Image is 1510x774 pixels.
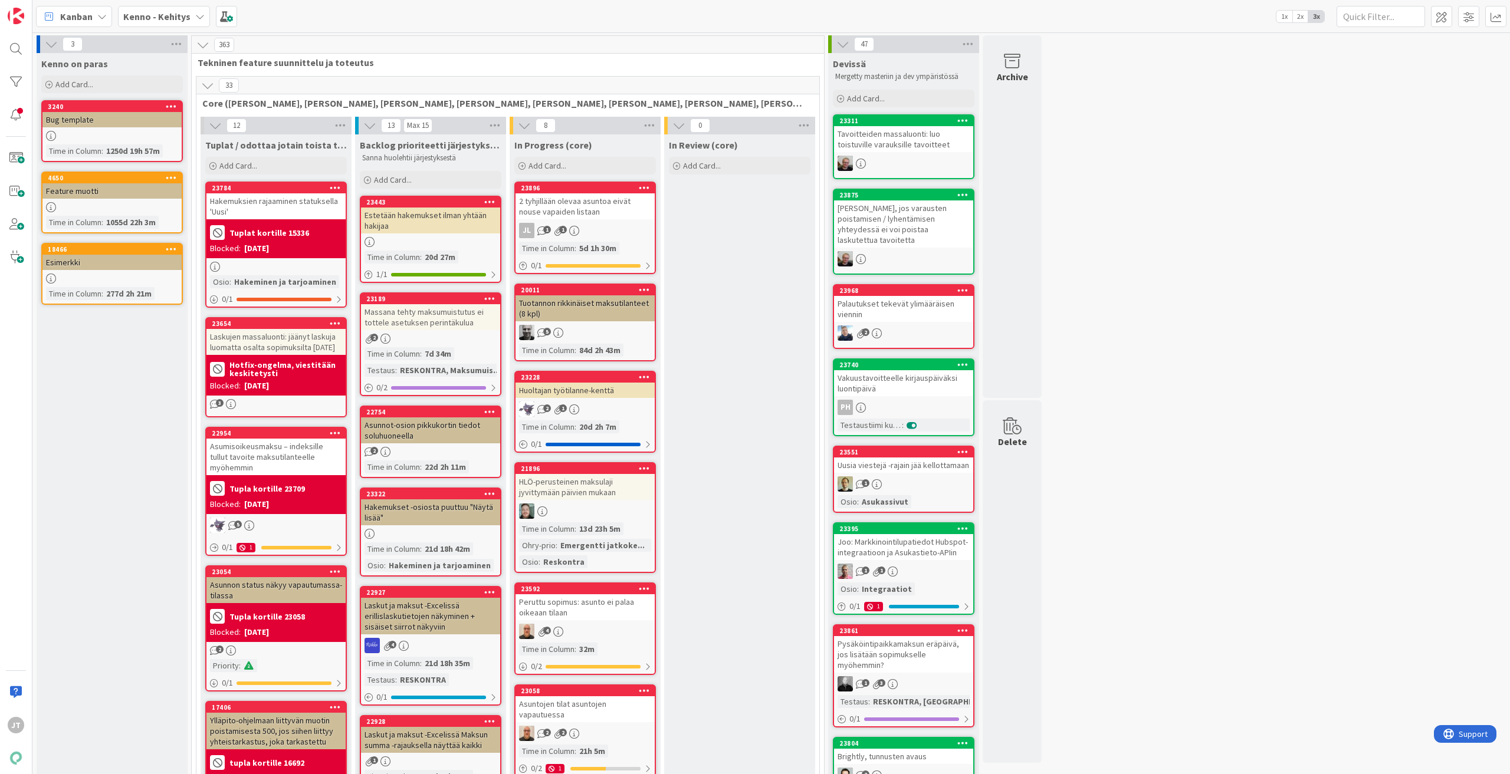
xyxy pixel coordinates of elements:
[420,251,422,264] span: :
[516,659,655,674] div: 0/2
[41,58,108,70] span: Kenno on paras
[202,97,805,109] span: Core (Pasi, Jussi, JaakkoHä, Jyri, Leo, MikkoK, Väinö, MattiH)
[366,295,500,303] div: 23189
[63,37,83,51] span: 3
[516,696,655,722] div: Asuntojen tilat asuntojen vapautuessa
[361,304,500,330] div: Massana tehty maksumuistutus ei tottele asetuksen perintäkulua
[859,495,911,508] div: Asukassivut
[123,11,191,22] b: Kenno - Kehitys
[239,659,241,672] span: :
[834,190,973,200] div: 23875
[575,242,576,255] span: :
[422,347,454,360] div: 7d 34m
[216,399,224,407] span: 3
[834,599,973,614] div: 0/11
[862,679,869,687] span: 1
[361,407,500,417] div: 22754
[395,364,397,377] span: :
[839,191,973,199] div: 23875
[210,380,241,392] div: Blocked:
[206,566,346,577] div: 23054
[42,173,182,199] div: 4650Feature muotti
[849,600,861,612] span: 0 / 1
[376,381,388,394] span: 0 / 2
[397,673,449,686] div: RESKONTRA
[519,643,575,656] div: Time in Column
[839,448,973,456] div: 23551
[556,539,557,552] span: :
[998,434,1027,449] div: Delete
[376,691,388,703] span: 0 / 1
[834,636,973,673] div: Pysäköintipaikkamaksun eräpäivä, jos lisätään sopimukselle myöhemmin?
[559,404,567,412] span: 1
[557,539,648,552] div: Emergentti jatkoke...
[42,101,182,112] div: 3240
[849,713,861,725] span: 0 / 1
[575,344,576,357] span: :
[833,58,866,70] span: Devissä
[219,78,239,93] span: 33
[361,499,500,525] div: Hakemukset -osiosta puuttuu "Näytä lisää"
[206,540,346,555] div: 0/11
[361,417,500,443] div: Asunnot-osion pikkukortin tiedot soluhuoneella
[834,457,973,473] div: Uusia viestejä -rajain jää kellottamaan
[834,285,973,296] div: 23968
[226,118,247,133] span: 12
[214,38,234,52] span: 363
[229,612,305,621] b: Tupla kortille 23058
[1276,11,1292,22] span: 1x
[516,503,655,519] div: VP
[838,495,857,508] div: Osio
[834,285,973,322] div: 23968Palautukset tekevät ylimääräisen viennin
[834,116,973,152] div: 23311Tavoitteiden massaluonti: luo toistuville varauksille tavoitteet
[839,361,973,369] div: 23740
[365,347,420,360] div: Time in Column
[198,57,809,68] span: Tekninen feature suunnittelu ja toteutus
[516,463,655,500] div: 21896HLÖ-perusteinen maksulaji jyvittymään päivien mukaan
[8,717,24,733] div: JT
[420,657,422,670] span: :
[210,242,241,255] div: Blocked:
[1308,11,1324,22] span: 3x
[222,677,233,689] span: 0 / 1
[365,638,380,653] img: RS
[521,687,655,695] div: 23058
[210,518,225,533] img: LM
[838,695,868,708] div: Testaus
[834,400,973,415] div: PH
[838,476,853,492] img: ML
[384,559,386,572] span: :
[362,153,499,163] p: Sanna huolehtii järjestyksestä
[543,404,551,412] span: 2
[576,522,623,535] div: 13d 23h 5m
[361,587,500,634] div: 22927Laskut ja maksut -Excelissä erillislaskutietojen näkyminen + sisäiset siirrot näkyviin
[862,479,869,487] span: 1
[516,295,655,321] div: Tuotannon rikkinäiset maksutilanteet (8 kpl)
[229,275,231,288] span: :
[42,101,182,127] div: 3240Bug template
[862,566,869,574] span: 1
[576,643,598,656] div: 32m
[870,695,1006,708] div: RESKONTRA, [GEOGRAPHIC_DATA]
[838,419,902,432] div: Testaustiimi kurkkaa
[838,564,853,579] img: HJ
[516,383,655,398] div: Huoltajan työtilanne-kenttä
[361,208,500,233] div: Estetään hakemukset ilman yhtään hakijaa
[374,174,412,185] span: Add Card...
[244,242,269,255] div: [DATE]
[210,626,241,638] div: Blocked:
[206,713,346,749] div: Ylläpito-ohjelmaan liittyvän muotin poistamisesta 500, jos siihen liittyy yhteistarkastus, joka t...
[516,594,655,620] div: Peruttu sopimus: asunto ei palaa oikeaan tilaan
[386,559,494,572] div: Hakeminen ja tarjoaminen
[206,318,346,355] div: 23654Laskujen massaluonti: jäänyt laskuja luomatta osalta sopimuksilta [DATE]
[42,255,182,270] div: Esimerkki
[206,439,346,475] div: Asumisoikeusmaksu – indeksille tullut tavoite maksutilanteelle myöhemmin
[839,117,973,125] div: 23311
[531,259,542,272] span: 0 / 1
[834,251,973,266] div: JH
[1292,11,1308,22] span: 2x
[46,144,101,157] div: Time in Column
[878,566,885,574] span: 1
[576,242,619,255] div: 5d 1h 30m
[381,118,401,133] span: 13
